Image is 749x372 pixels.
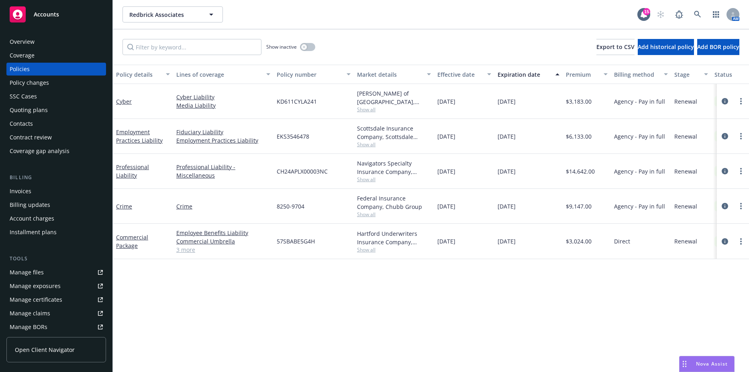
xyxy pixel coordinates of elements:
a: Report a Bug [671,6,687,22]
div: Scottsdale Insurance Company, Scottsdale Insurance Company (Nationwide), RT Specialty Insurance S... [357,124,431,141]
a: more [736,237,746,246]
a: SSC Cases [6,90,106,103]
button: Stage [671,65,711,84]
div: Billing [6,174,106,182]
button: Lines of coverage [173,65,273,84]
a: Manage files [6,266,106,279]
span: [DATE] [498,167,516,176]
span: Show all [357,106,431,113]
a: Coverage gap analysis [6,145,106,157]
a: Employee Benefits Liability [176,229,270,237]
a: more [736,201,746,211]
span: Agency - Pay in full [614,132,665,141]
span: Nova Assist [696,360,728,367]
button: Redbrick Associates [122,6,223,22]
span: EKS3546478 [277,132,309,141]
button: Add historical policy [638,39,694,55]
a: more [736,96,746,106]
button: Premium [563,65,611,84]
a: Fiduciary Liability [176,128,270,136]
span: $3,024.00 [566,237,592,245]
span: Direct [614,237,630,245]
span: Show all [357,141,431,148]
span: [DATE] [437,132,455,141]
a: 3 more [176,245,270,254]
a: Manage certificates [6,293,106,306]
span: Export to CSV [596,43,635,51]
a: Employment Practices Liability [176,136,270,145]
div: Effective date [437,70,482,79]
button: Expiration date [494,65,563,84]
div: Market details [357,70,422,79]
a: Switch app [708,6,724,22]
span: Renewal [674,97,697,106]
div: Premium [566,70,599,79]
span: [DATE] [498,237,516,245]
span: $3,183.00 [566,97,592,106]
a: Professional Liability [116,163,149,179]
a: more [736,131,746,141]
span: $9,147.00 [566,202,592,211]
span: [DATE] [498,202,516,211]
a: circleInformation [720,201,730,211]
div: Coverage [10,49,35,62]
a: circleInformation [720,237,730,246]
span: Renewal [674,202,697,211]
div: Manage certificates [10,293,62,306]
div: Billing updates [10,198,50,211]
a: Manage exposures [6,280,106,292]
a: Cyber Liability [176,93,270,101]
input: Filter by keyword... [122,39,261,55]
span: 57SBABE5G4H [277,237,315,245]
div: Account charges [10,212,54,225]
span: Open Client Navigator [15,345,75,354]
span: Agency - Pay in full [614,202,665,211]
div: SSC Cases [10,90,37,103]
a: Accounts [6,3,106,26]
button: Policy details [113,65,173,84]
div: Manage BORs [10,321,47,333]
div: Lines of coverage [176,70,261,79]
a: more [736,166,746,176]
div: Coverage gap analysis [10,145,69,157]
a: circleInformation [720,131,730,141]
a: circleInformation [720,166,730,176]
div: Hartford Underwriters Insurance Company, Hartford Insurance Group [357,229,431,246]
span: 8250-9704 [277,202,304,211]
a: Commercial Umbrella [176,237,270,245]
span: [DATE] [498,97,516,106]
div: 15 [643,8,650,15]
div: Navigators Specialty Insurance Company, Hartford Insurance Group, Transact Risk Partners (RT Spec... [357,159,431,176]
div: Manage claims [10,307,50,320]
div: Policy details [116,70,161,79]
a: Quoting plans [6,104,106,117]
a: Search [690,6,706,22]
a: Employment Practices Liability [116,128,163,144]
span: [DATE] [437,97,455,106]
a: Commercial Package [116,233,148,249]
a: Policy changes [6,76,106,89]
div: Drag to move [680,356,690,372]
div: Stage [674,70,699,79]
a: Manage BORs [6,321,106,333]
a: Professional Liability - Miscellaneous [176,163,270,180]
div: Policy number [277,70,342,79]
button: Add BOR policy [697,39,739,55]
a: Start snowing [653,6,669,22]
span: Show all [357,246,431,253]
div: Federal Insurance Company, Chubb Group [357,194,431,211]
div: Billing method [614,70,659,79]
span: $6,133.00 [566,132,592,141]
span: $14,642.00 [566,167,595,176]
div: Contacts [10,117,33,130]
span: Agency - Pay in full [614,167,665,176]
span: Show inactive [266,43,297,50]
button: Effective date [434,65,494,84]
a: Overview [6,35,106,48]
div: Policy changes [10,76,49,89]
span: Show all [357,176,431,183]
button: Market details [354,65,434,84]
button: Policy number [273,65,354,84]
a: Policies [6,63,106,76]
